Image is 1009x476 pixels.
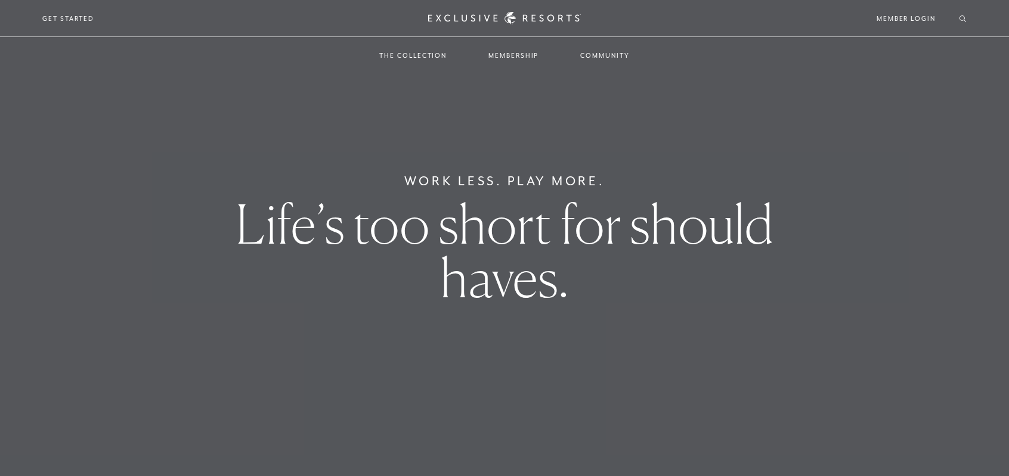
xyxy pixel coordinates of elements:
[404,172,605,191] h6: Work Less. Play More.
[42,13,94,24] a: Get Started
[367,38,459,73] a: The Collection
[568,38,641,73] a: Community
[877,13,936,24] a: Member Login
[177,197,832,304] h1: Life’s too short for should haves.
[476,38,550,73] a: Membership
